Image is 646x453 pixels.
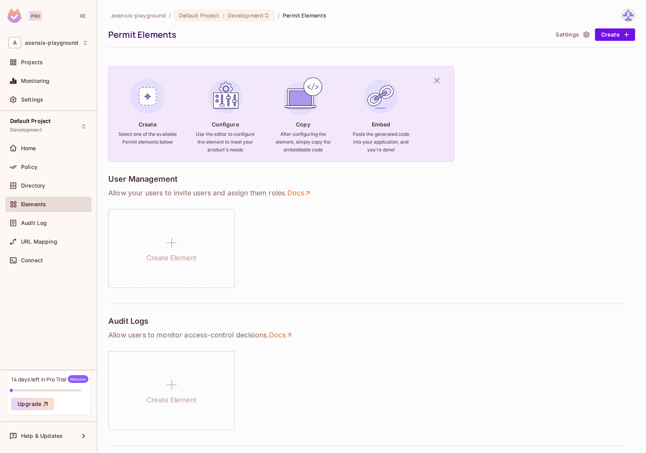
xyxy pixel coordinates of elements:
[118,130,177,146] h6: Select one of the available Permit elements below
[108,316,149,326] h4: Audit Logs
[196,130,255,154] h6: Use the editor to configure the element to meet your product's needs
[7,9,21,23] img: SReyMgAAAABJRU5ErkJggg==
[21,145,36,151] span: Home
[108,330,635,340] p: Allow users to monitor access-control decisions .
[21,164,37,170] span: Policy
[21,78,50,84] span: Monitoring
[108,188,635,198] p: Allow your users to invite users and assign them roles .
[296,121,310,128] h4: Copy
[283,12,326,19] span: Permit Elements
[21,257,43,263] span: Connect
[282,75,324,118] img: Copy Element
[25,40,78,46] span: Workspace: asensis-playground
[139,121,157,128] h4: Create
[21,239,57,245] span: URL Mapping
[10,118,51,124] span: Default Project
[21,220,47,226] span: Audit Log
[222,12,225,19] span: :
[108,174,178,184] h4: User Management
[228,12,264,19] span: Development
[21,183,45,189] span: Directory
[351,130,410,154] h6: Paste the generated code into your application, and you're done!
[204,75,246,118] img: Configure Element
[108,29,549,40] div: Permit Elements
[372,121,391,128] h4: Embed
[21,59,43,65] span: Projects
[11,375,88,383] div: 14 days left in Pro Trial
[179,12,220,19] span: Default Project
[622,9,635,22] img: Martin Demuth
[273,130,333,154] h6: After configuring the element, simply copy the embeddable code
[269,330,293,340] a: Docs
[21,201,46,207] span: Elements
[9,37,21,48] span: A
[169,12,171,19] li: /
[278,12,280,19] li: /
[146,252,197,264] h1: Create Element
[212,121,239,128] h4: Configure
[21,433,63,439] span: Help & Updates
[68,375,88,383] span: Welcome!
[29,11,42,21] div: Pro
[11,398,54,410] button: Upgrade
[360,75,402,118] img: Embed Element
[10,127,42,133] span: Development
[553,28,591,41] button: Settings
[146,394,197,406] h1: Create Element
[287,188,312,198] a: Docs
[111,12,166,19] span: the active workspace
[21,97,43,103] span: Settings
[595,28,635,41] button: Create
[127,75,169,118] img: Create Element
